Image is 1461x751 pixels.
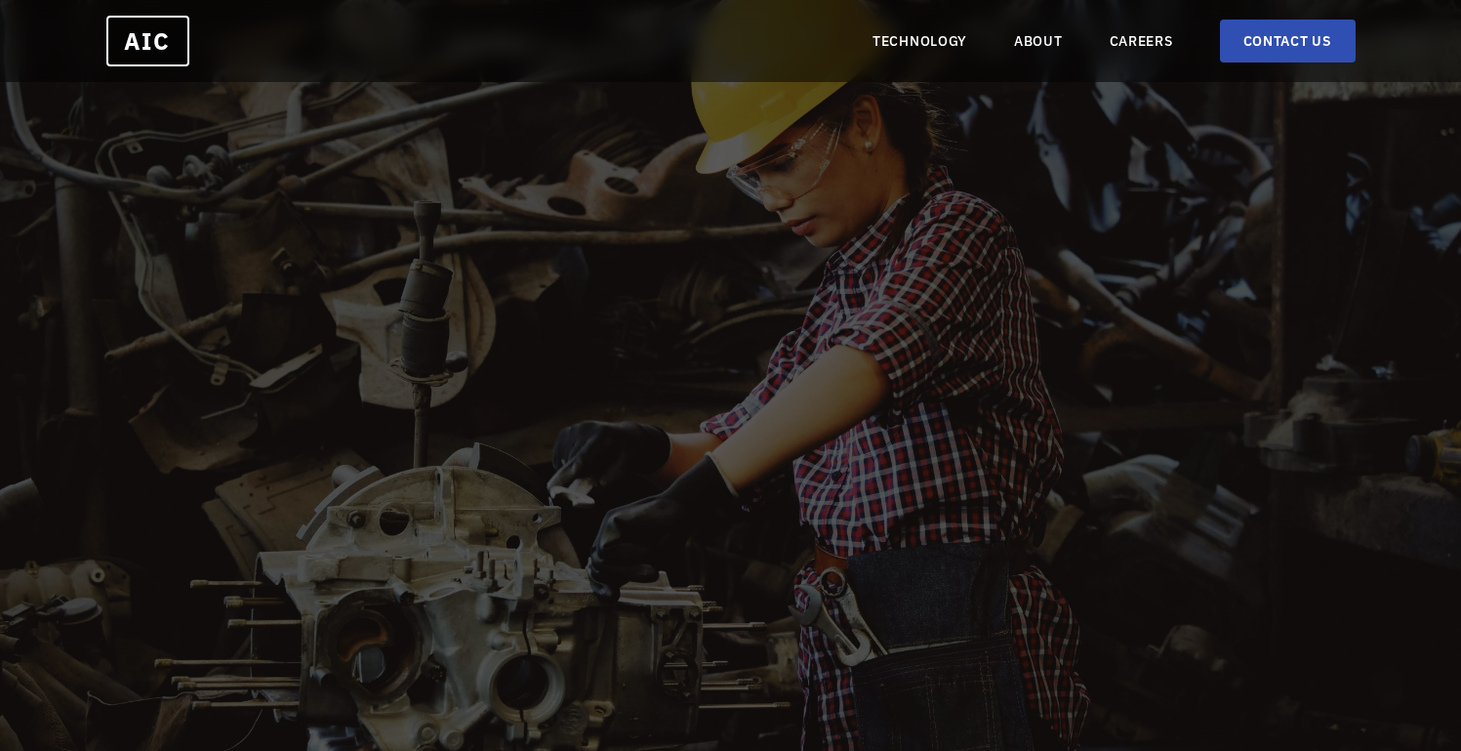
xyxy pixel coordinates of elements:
[873,31,967,51] a: TECHNOLOGY
[1110,31,1173,51] a: CAREERS
[106,16,189,66] a: AIC
[1014,31,1063,51] a: ABOUT
[1220,20,1356,63] a: CONTACT US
